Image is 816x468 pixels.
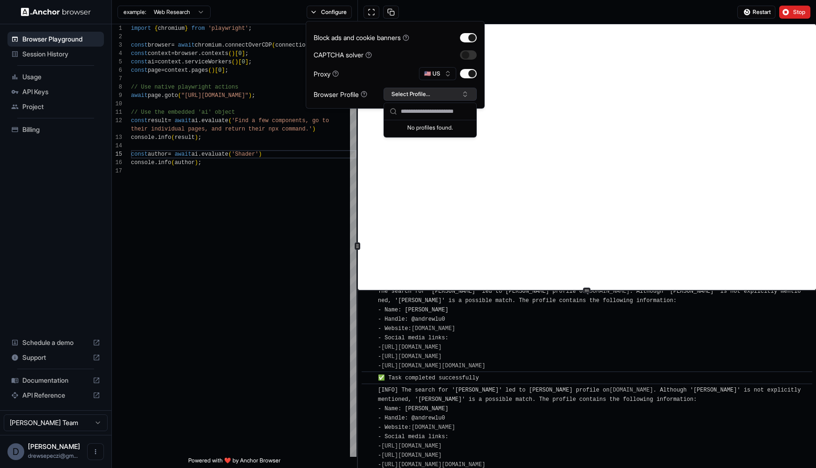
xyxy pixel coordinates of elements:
span: Stop [793,8,806,16]
div: 14 [112,142,122,150]
span: ) [312,126,315,132]
span: ( [228,117,232,124]
span: await [175,151,192,158]
span: contexts [201,50,228,57]
div: 6 [112,66,122,75]
span: page [148,67,161,74]
div: Project [7,99,104,114]
span: ( [208,67,212,74]
span: ( [178,92,181,99]
span: ) [232,50,235,57]
div: 11 [112,108,122,117]
span: ; [248,59,252,65]
span: ] [221,67,225,74]
span: const [131,59,148,65]
span: const [131,67,148,74]
span: Browser Playground [22,34,100,44]
button: 🇺🇸 US [419,67,456,80]
span: ( [171,159,174,166]
span: 📄 Final Result: The search for '[PERSON_NAME]' led to [PERSON_NAME] profile on . Although '[PERSO... [378,279,801,369]
span: Support [22,353,89,362]
span: API Keys [22,87,100,96]
button: Select Profile... [384,88,477,101]
div: Block ads and cookie banners [314,33,409,42]
span: . [221,42,225,48]
span: ai [148,59,154,65]
div: Billing [7,122,104,137]
span: . [198,50,201,57]
span: author [148,151,168,158]
span: ( [171,134,174,141]
span: . [154,159,158,166]
div: 5 [112,58,122,66]
span: = [168,117,171,124]
span: ​ [366,385,371,395]
span: info [158,134,171,141]
div: 8 [112,83,122,91]
span: context [165,67,188,74]
span: = [168,151,171,158]
span: = [154,59,158,65]
div: No profiles found. [384,120,476,133]
span: ; [198,134,201,141]
span: [ [238,59,241,65]
img: Anchor Logo [21,7,91,16]
div: CAPTCHA solver [314,50,372,60]
span: // Use the embedded 'ai' object [131,109,235,116]
span: // Use native playwright actions [131,84,238,90]
div: Session History [7,47,104,62]
a: [DOMAIN_NAME] [610,387,653,393]
button: Open in full screen [363,6,379,19]
span: console [131,134,154,141]
span: ) [259,151,262,158]
span: ) [195,134,198,141]
a: [URL][DOMAIN_NAME] [381,452,442,459]
span: from [192,25,205,32]
div: 13 [112,133,122,142]
span: ] [245,59,248,65]
span: 0 [238,50,241,57]
div: 4 [112,49,122,58]
span: . [198,151,201,158]
span: Billing [22,125,100,134]
div: Usage [7,69,104,84]
span: 'playwright' [208,25,248,32]
div: 15 [112,150,122,158]
span: = [161,67,165,74]
span: ) [248,92,252,99]
span: ai [192,117,198,124]
span: [ [215,67,218,74]
div: Documentation [7,373,104,388]
span: . [154,134,158,141]
div: 2 [112,33,122,41]
span: chromium [158,25,185,32]
button: Configure [307,6,352,19]
span: ) [212,67,215,74]
span: . [188,67,191,74]
span: . [198,117,201,124]
span: ; [245,50,248,57]
div: 10 [112,100,122,108]
span: { [154,25,158,32]
span: = [171,42,174,48]
span: await [178,42,195,48]
span: ; [248,25,252,32]
span: Drew Sepeczi [28,442,80,450]
span: Project [22,102,100,111]
a: [URL][DOMAIN_NAME][DOMAIN_NAME] [381,461,485,468]
span: example: [123,8,146,16]
span: ] [242,50,245,57]
span: author [175,159,195,166]
div: API Keys [7,84,104,99]
div: Proxy [314,69,339,79]
span: ; [252,92,255,99]
a: [URL][DOMAIN_NAME] [381,443,442,449]
div: Schedule a demo [7,335,104,350]
span: 'Shader' [232,151,259,158]
span: ) [235,59,238,65]
div: 9 [112,91,122,100]
span: evaluate [201,151,228,158]
a: [DOMAIN_NAME] [411,325,455,332]
a: [URL][DOMAIN_NAME] [381,353,442,360]
span: page [148,92,161,99]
